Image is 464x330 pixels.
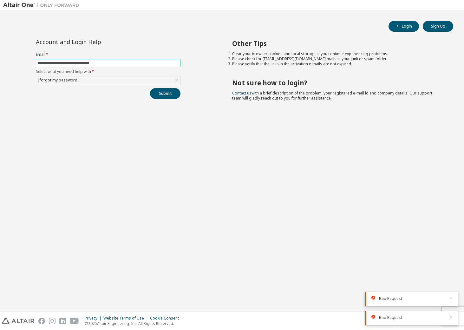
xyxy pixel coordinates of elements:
img: youtube.svg [70,318,79,324]
span: Bad Request [379,296,402,301]
h2: Other Tips [232,39,442,48]
div: I forgot my password [36,77,78,84]
span: Bad Request [379,315,402,320]
div: Account and Login Help [36,39,152,44]
div: Website Terms of Use [103,316,150,321]
li: Clear your browser cookies and local storage, if you continue experiencing problems. [232,51,442,56]
p: © 2025 Altair Engineering, Inc. All Rights Reserved. [85,321,183,326]
div: Privacy [85,316,103,321]
li: Please verify that the links in the activation e-mails are not expired. [232,61,442,67]
img: linkedin.svg [59,318,66,324]
button: Login [389,21,419,32]
img: instagram.svg [49,318,56,324]
img: Altair One [3,2,82,8]
img: altair_logo.svg [2,318,35,324]
button: Submit [150,88,180,99]
div: I forgot my password [36,76,180,84]
label: Select what you need help with [36,69,180,74]
button: Sign Up [423,21,453,32]
label: Email [36,52,180,57]
span: with a brief description of the problem, your registered e-mail id and company details. Our suppo... [232,90,432,101]
div: Cookie Consent [150,316,183,321]
img: facebook.svg [38,318,45,324]
h2: Not sure how to login? [232,79,442,87]
li: Please check for [EMAIL_ADDRESS][DOMAIN_NAME] mails in your junk or spam folder. [232,56,442,61]
a: Contact us [232,90,252,96]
